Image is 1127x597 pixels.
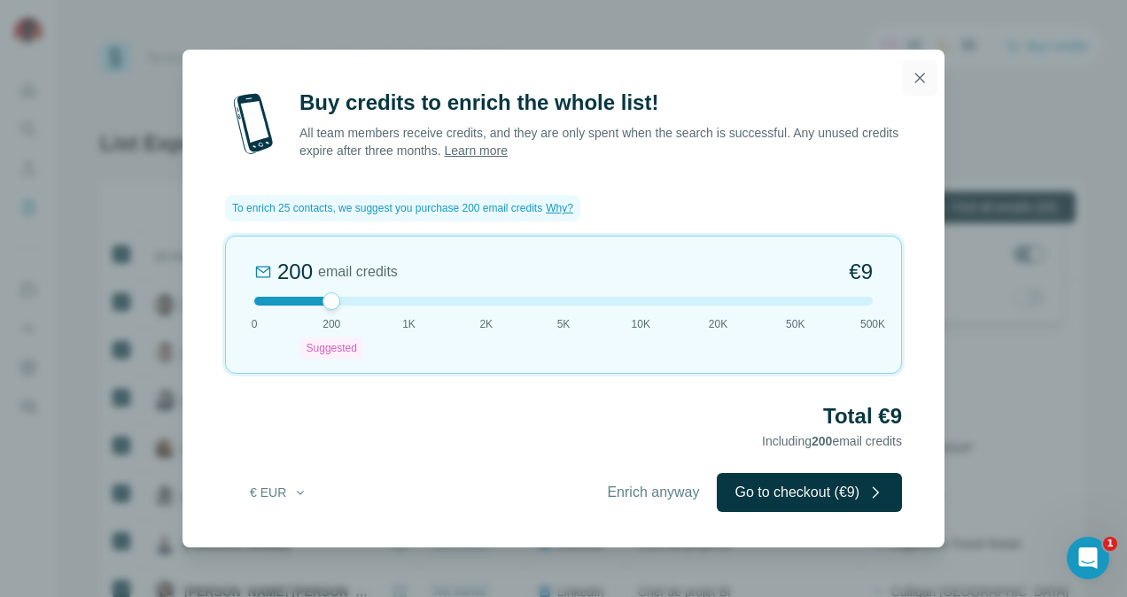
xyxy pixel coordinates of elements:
h2: Total €9 [225,402,902,430]
img: mobile-phone [225,89,282,159]
span: Including email credits [762,434,902,448]
span: 2K [479,316,493,332]
button: Enrich anyway [589,473,717,512]
iframe: Intercom live chat [1067,537,1109,579]
button: € EUR [237,477,320,508]
span: 20K [709,316,727,332]
span: 200 [323,316,340,332]
div: 200 [277,258,313,286]
span: €9 [849,258,873,286]
span: 200 [812,434,832,448]
span: 10K [632,316,650,332]
p: All team members receive credits, and they are only spent when the search is successful. Any unus... [299,124,902,159]
div: Suggested [301,337,362,359]
span: 1 [1103,537,1117,551]
span: 0 [252,316,258,332]
span: 500K [860,316,885,332]
span: Why? [546,202,573,214]
span: To enrich 25 contacts, we suggest you purchase 200 email credits [232,200,542,216]
span: email credits [318,261,398,283]
span: 1K [402,316,416,332]
a: Learn more [444,143,508,158]
span: 50K [786,316,804,332]
button: Go to checkout (€9) [717,473,902,512]
span: 5K [557,316,571,332]
span: Enrich anyway [607,482,699,503]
